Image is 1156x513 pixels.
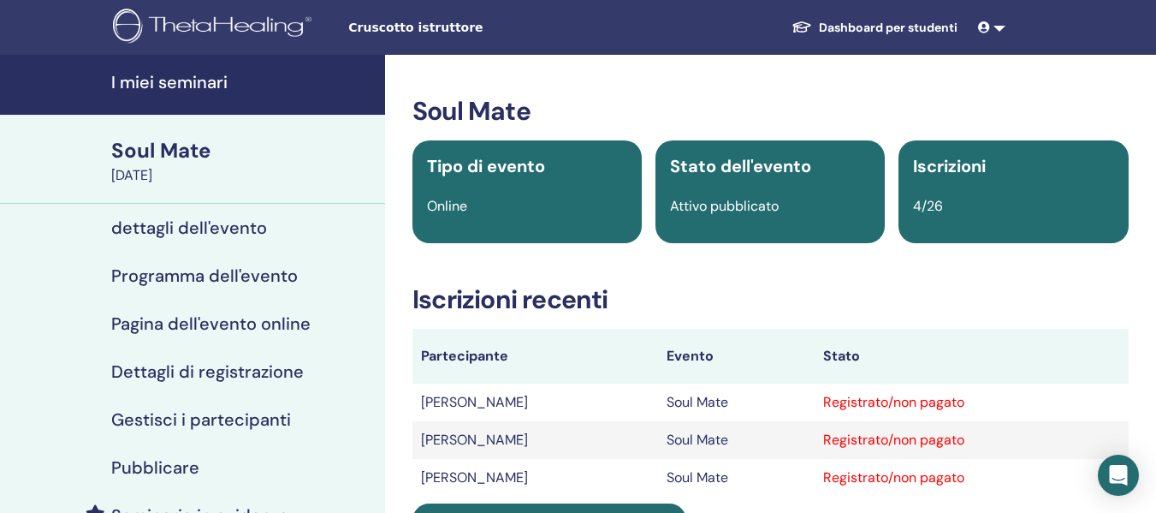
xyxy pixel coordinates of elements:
[823,392,1120,413] div: Registrato/non pagato
[913,197,943,215] span: 4/26
[111,409,291,430] h4: Gestisci i partecipanti
[658,459,814,497] td: Soul Mate
[111,313,311,334] h4: Pagina dell'evento online
[111,72,375,92] h4: I miei seminari
[412,459,658,497] td: [PERSON_NAME]
[412,384,658,421] td: [PERSON_NAME]
[427,155,545,177] span: Tipo di evento
[111,136,375,165] div: Soul Mate
[412,421,658,459] td: [PERSON_NAME]
[113,9,317,47] img: logo.png
[658,384,814,421] td: Soul Mate
[348,19,605,37] span: Cruscotto istruttore
[823,430,1120,450] div: Registrato/non pagato
[670,155,811,177] span: Stato dell'evento
[815,329,1129,384] th: Stato
[670,197,779,215] span: Attivo pubblicato
[412,329,658,384] th: Partecipante
[111,165,375,186] div: [DATE]
[778,12,971,44] a: Dashboard per studenti
[412,284,1129,315] h3: Iscrizioni recenti
[913,155,986,177] span: Iscrizioni
[658,421,814,459] td: Soul Mate
[1098,455,1139,496] div: Open Intercom Messenger
[412,96,1129,127] h3: Soul Mate
[658,329,814,384] th: Evento
[111,457,199,478] h4: Pubblicare
[101,136,385,186] a: Soul Mate[DATE]
[791,20,812,34] img: graduation-cap-white.svg
[111,218,267,238] h4: dettagli dell'evento
[111,361,304,382] h4: Dettagli di registrazione
[427,197,467,215] span: Online
[111,265,298,286] h4: Programma dell'evento
[823,468,1120,488] div: Registrato/non pagato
